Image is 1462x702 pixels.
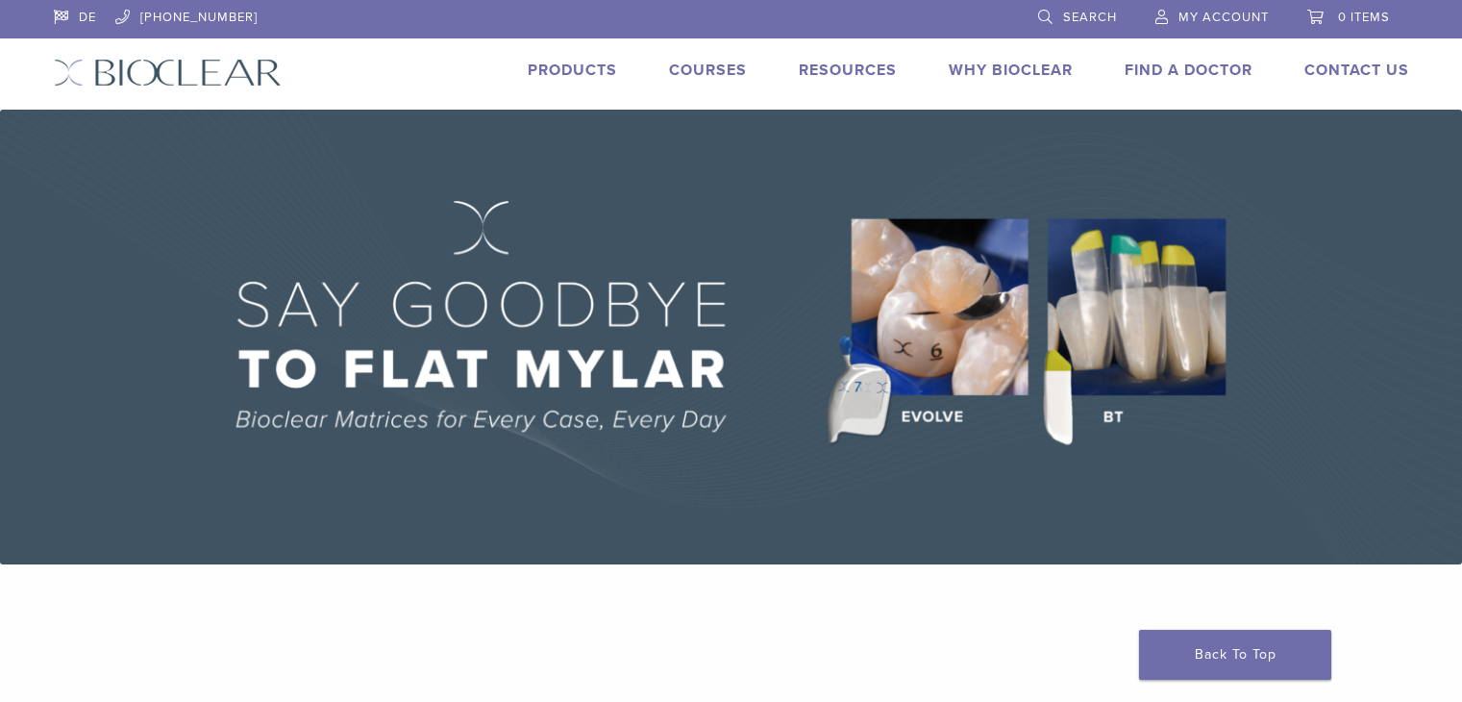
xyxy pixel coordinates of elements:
a: Contact Us [1304,61,1409,80]
a: Products [528,61,617,80]
span: Search [1063,10,1117,25]
img: Bioclear [54,59,282,87]
a: Courses [669,61,747,80]
span: 0 items [1338,10,1390,25]
span: My Account [1178,10,1269,25]
a: Resources [799,61,897,80]
a: Why Bioclear [949,61,1073,80]
a: Find A Doctor [1125,61,1252,80]
a: Back To Top [1139,630,1331,680]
